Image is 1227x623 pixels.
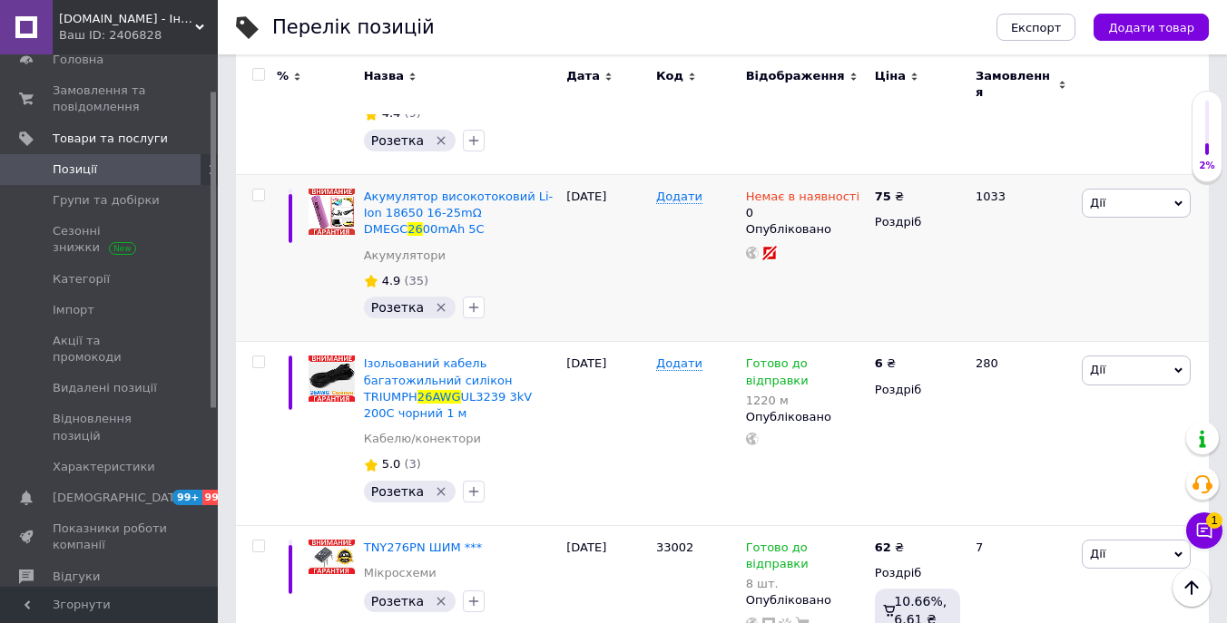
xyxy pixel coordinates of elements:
span: Код [656,68,683,84]
span: 26 [407,222,423,236]
span: Ціна [875,68,906,84]
img: TNY276PN ШИМ *** [309,540,355,574]
img: Изолированный кабель многожильный силикон TRIUMPH 26AWG UL3239 3kV 200C черный 1м [309,355,355,402]
span: Імпорт [53,302,94,318]
span: Експорт [1011,21,1062,34]
b: 62 [875,540,891,554]
span: Показники роботи компанії [53,521,168,553]
div: 1033 [965,175,1077,342]
span: AWG [432,390,460,404]
a: Мікросхеми [364,565,437,581]
div: 280 [965,342,1077,526]
img: Аккумулятор высокотоковый Li-Ion 18650 16-25mΩ DMEGC 2600mAh 5C [309,189,355,235]
a: Акумулятори [364,248,446,264]
div: Роздріб [875,214,960,230]
svg: Видалити мітку [434,484,448,499]
span: Характеристики [53,459,155,475]
span: 00mAh 5C [423,222,485,236]
span: Готово до відправки [746,356,809,392]
span: Категорії [53,271,110,287]
span: Готово до відправки [746,540,809,576]
span: Додати [656,190,702,204]
b: 75 [875,190,891,203]
span: Дії [1090,363,1105,376]
span: Дії [1090,547,1105,560]
span: 4.9 [382,274,401,287]
span: Замовлення [976,68,1054,101]
span: 1 [1206,507,1222,523]
div: ₴ [875,355,896,372]
b: 6 [875,356,883,370]
span: Відображення [746,68,845,84]
span: Ізольований кабель багатожильний силікон TRIUMPH [364,356,513,403]
span: Відгуки [53,569,100,585]
span: Акумулятор високотоковий Li-Ion 18650 16-25mΩ DMEGC [364,190,554,236]
span: (3) [404,457,420,471]
div: Опубліковано [746,409,866,425]
div: ₴ [875,540,904,556]
span: Акції та промокоди [53,333,168,365]
svg: Видалити мітку [434,300,448,315]
span: Немає в наявності [746,190,859,209]
span: Дата [566,68,600,84]
a: TNY276PN ШИМ *** [364,540,483,554]
span: Групи та добірки [53,192,160,209]
a: Кабелю/конектори [364,431,481,447]
span: Додати товар [1108,21,1194,34]
div: ₴ [875,189,904,205]
span: Відновлення позицій [53,411,168,443]
button: Експорт [996,14,1076,41]
span: UL3239 3kV 200C чорний 1 м [364,390,533,420]
button: Чат з покупцем1 [1186,512,1222,549]
div: Опубліковано [746,592,866,608]
a: Ізольований кабель багатожильний силікон TRIUMPH26AWGUL3239 3kV 200C чорний 1 м [364,356,533,420]
span: Головна [53,52,103,68]
span: Сезонні знижки [53,223,168,256]
span: Дії [1090,196,1105,209]
span: Замовлення та повідомлення [53,83,168,115]
span: Розетка [371,594,424,608]
span: [DEMOGRAPHIC_DATA] [53,490,187,506]
a: Акумулятор високотоковий Li-Ion 18650 16-25mΩ DMEGC2600mAh 5C [364,190,554,236]
div: 2% [1193,160,1222,172]
span: (35) [404,274,428,287]
div: [DATE] [562,342,652,526]
button: Додати товар [1094,14,1209,41]
div: [DATE] [562,175,652,342]
span: Назва [364,68,404,84]
div: Роздріб [875,565,960,581]
div: 0 [746,189,859,221]
div: Ваш ID: 2406828 [59,27,218,44]
div: Опубліковано [746,221,866,238]
div: 8 шт. [746,577,866,590]
span: Товари та послуги [53,131,168,147]
span: Розетка [371,300,424,315]
span: 33002 [656,540,693,554]
span: 26 [417,390,433,404]
span: Видалені позиції [53,380,157,396]
span: Додати [656,356,702,371]
div: Роздріб [875,382,960,398]
span: Розетка [371,484,424,499]
button: Наверх [1173,569,1211,607]
span: 99+ [172,490,202,505]
svg: Видалити мітку [434,133,448,148]
span: Розетка [371,133,424,148]
div: Перелік позицій [272,18,435,37]
div: 1220 м [746,394,866,407]
span: FreeBuy.in.ua - Інтернет-магазин [59,11,195,27]
span: 99+ [202,490,232,505]
span: 5.0 [382,457,401,471]
svg: Видалити мітку [434,594,448,608]
span: % [277,68,289,84]
span: Позиції [53,161,97,178]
